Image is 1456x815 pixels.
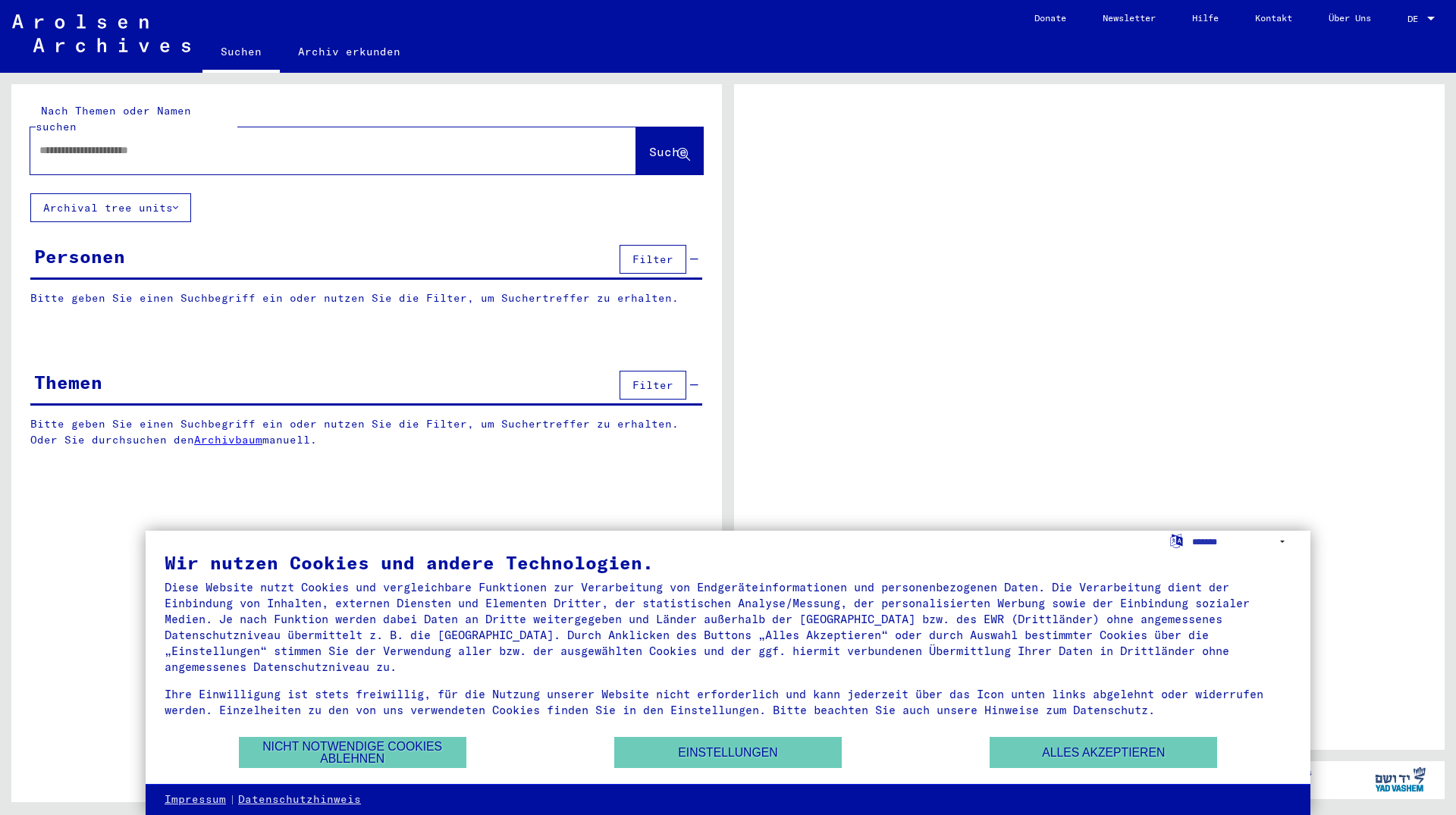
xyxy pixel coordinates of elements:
[280,33,419,70] a: Archiv erkunden
[30,193,191,222] button: Archival tree units
[165,553,1291,572] div: Wir nutzen Cookies und andere Technologien.
[194,433,262,447] a: Archivbaum
[30,416,703,448] p: Bitte geben Sie einen Suchbegriff ein oder nutzen Sie die Filter, um Suchertreffer zu erhalten. O...
[165,579,1291,675] div: Diese Website nutzt Cookies und vergleichbare Funktionen zur Verarbeitung von Endgeräteinformatio...
[1192,531,1291,553] select: Sprache auswählen
[990,737,1217,768] button: Alles akzeptieren
[620,371,686,400] button: Filter
[620,245,686,274] button: Filter
[649,144,687,159] span: Suche
[632,378,673,392] span: Filter
[636,127,703,174] button: Suche
[238,792,361,807] a: Datenschutzhinweis
[36,104,191,133] mat-label: Nach Themen oder Namen suchen
[202,33,280,73] a: Suchen
[614,737,842,768] button: Einstellungen
[30,290,702,306] p: Bitte geben Sie einen Suchbegriff ein oder nutzen Sie die Filter, um Suchertreffer zu erhalten.
[12,14,190,52] img: Arolsen_neg.svg
[34,368,102,396] div: Themen
[1169,533,1185,547] label: Sprache auswählen
[1372,760,1429,798] img: yv_logo.png
[239,737,466,768] button: Nicht notwendige Cookies ablehnen
[165,792,226,807] a: Impressum
[1407,14,1424,24] span: DE
[632,252,673,266] span: Filter
[165,686,1291,718] div: Ihre Einwilligung ist stets freiwillig, für die Nutzung unserer Website nicht erforderlich und ka...
[34,243,125,270] div: Personen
